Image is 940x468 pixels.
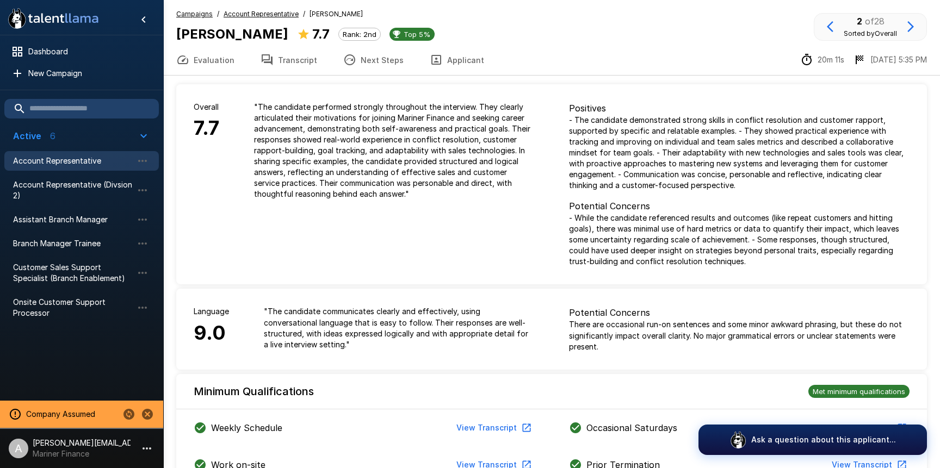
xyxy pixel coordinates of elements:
p: Positives [569,102,910,115]
span: Top 5% [399,30,435,39]
span: / [303,9,305,20]
button: Next Steps [330,45,417,75]
button: Transcript [248,45,330,75]
p: " The candidate communicates clearly and effectively, using conversational language that is easy ... [264,306,534,350]
h6: 7.7 [194,113,219,144]
p: Overall [194,102,219,113]
u: Account Representative [224,10,299,18]
p: Ask a question about this applicant... [751,434,896,445]
h6: Minimum Qualifications [194,383,314,400]
p: Potential Concerns [569,199,910,213]
span: Met minimum qualifications [808,387,910,396]
p: Language [194,306,229,317]
p: [DATE] 5:35 PM [870,54,927,65]
button: View Transcript [827,418,910,438]
span: [PERSON_NAME] [310,9,363,20]
p: Potential Concerns [569,306,910,319]
button: Ask a question about this applicant... [698,425,927,455]
span: Sorted by Overall [844,29,897,38]
p: Occasional Saturdays [586,421,677,434]
p: There are occasional run-on sentences and some minor awkward phrasing, but these do not significa... [569,319,910,352]
b: 2 [857,16,862,27]
p: Weekly Schedule [211,421,282,434]
span: Rank: 2nd [339,30,380,39]
img: logo_glasses@2x.png [729,431,747,448]
span: / [217,9,219,20]
p: " The candidate performed strongly throughout the interview. They clearly articulated their motiv... [254,102,534,199]
b: 7.7 [312,26,330,42]
h6: 9.0 [194,317,229,349]
button: View Transcript [452,418,534,438]
span: of 28 [865,16,885,27]
div: The time between starting and completing the interview [800,53,844,66]
p: - While the candidate referenced results and outcomes (like repeat customers and hitting goals), ... [569,213,910,267]
b: [PERSON_NAME] [176,26,288,42]
button: Evaluation [163,45,248,75]
p: 20m 11s [818,54,844,65]
div: The date and time when the interview was completed [853,53,927,66]
p: - The candidate demonstrated strong skills in conflict resolution and customer rapport, supported... [569,115,910,191]
u: Campaigns [176,10,213,18]
button: Applicant [417,45,497,75]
